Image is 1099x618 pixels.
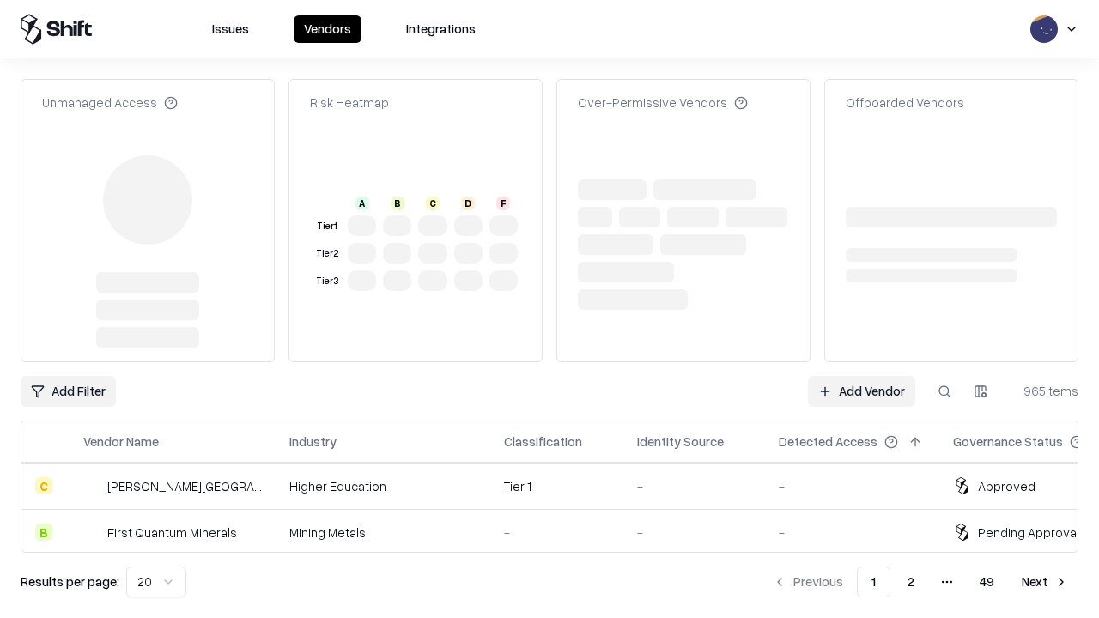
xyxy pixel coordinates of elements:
[846,94,964,112] div: Offboarded Vendors
[396,15,486,43] button: Integrations
[779,477,926,495] div: -
[313,246,341,261] div: Tier 2
[35,477,52,494] div: C
[107,524,237,542] div: First Quantum Minerals
[461,197,475,210] div: D
[426,197,440,210] div: C
[504,433,582,451] div: Classification
[294,15,361,43] button: Vendors
[978,477,1035,495] div: Approved
[289,477,477,495] div: Higher Education
[83,477,100,494] img: Reichman University
[313,219,341,233] div: Tier 1
[978,524,1079,542] div: Pending Approval
[578,94,748,112] div: Over-Permissive Vendors
[289,524,477,542] div: Mining Metals
[637,433,724,451] div: Identity Source
[42,94,178,112] div: Unmanaged Access
[953,433,1063,451] div: Governance Status
[202,15,259,43] button: Issues
[1011,566,1078,597] button: Next
[107,477,262,495] div: [PERSON_NAME][GEOGRAPHIC_DATA]
[966,566,1008,597] button: 49
[1010,382,1078,400] div: 965 items
[779,524,926,542] div: -
[779,433,877,451] div: Detected Access
[391,197,404,210] div: B
[355,197,369,210] div: A
[504,524,610,542] div: -
[894,566,928,597] button: 2
[35,524,52,541] div: B
[310,94,389,112] div: Risk Heatmap
[83,524,100,541] img: First Quantum Minerals
[21,376,116,407] button: Add Filter
[504,477,610,495] div: Tier 1
[762,566,1078,597] nav: pagination
[289,433,337,451] div: Industry
[637,524,751,542] div: -
[21,573,119,591] p: Results per page:
[637,477,751,495] div: -
[496,197,510,210] div: F
[857,566,890,597] button: 1
[313,274,341,288] div: Tier 3
[83,433,159,451] div: Vendor Name
[808,376,915,407] a: Add Vendor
